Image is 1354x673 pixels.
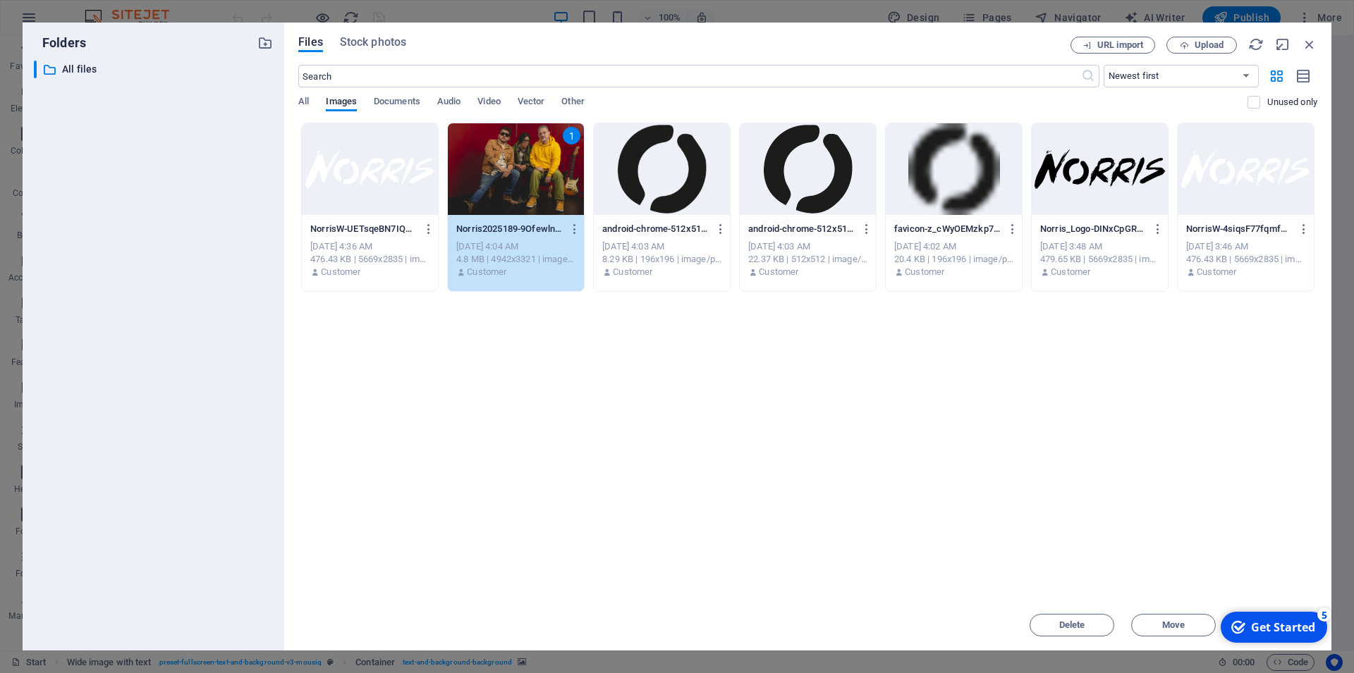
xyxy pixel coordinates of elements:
[1071,37,1155,54] button: URL import
[101,1,115,16] div: 5
[1166,37,1237,54] button: Upload
[1030,614,1114,636] button: Delete
[34,34,86,52] p: Folders
[310,253,429,266] div: 476.43 KB | 5669x2835 | image/png
[894,253,1013,266] div: 20.4 KB | 196x196 | image/png
[602,253,721,266] div: 8.29 KB | 196x196 | image/png
[905,266,944,278] p: Customer
[34,61,37,78] div: ​
[456,223,562,235] p: Norris2025189-9Ofewln-MXQj3VXMhqdmkA.JPG
[748,223,854,235] p: android-chrome-512x512-3r464XneGjvOXIGBBxW1ug.png
[561,93,584,113] span: Other
[894,240,1013,253] div: [DATE] 4:02 AM
[257,35,273,51] i: Create new folder
[1248,37,1264,52] i: Reload
[1267,96,1317,109] p: Displays only files that are not in use on the website. Files added during this session can still...
[1059,621,1085,629] span: Delete
[310,240,429,253] div: [DATE] 4:36 AM
[1195,41,1224,49] span: Upload
[310,223,416,235] p: NorrisW-UETsqeBN7IQRCpqbiy-7Ow.png
[1051,266,1090,278] p: Customer
[1040,223,1146,235] p: Norris_Logo-DINxCpGRdHdZjMtdF-ZKZA.png
[326,93,357,113] span: Images
[477,93,500,113] span: Video
[298,65,1080,87] input: Search
[467,266,506,278] p: Customer
[1131,614,1216,636] button: Move
[1040,253,1159,266] div: 479.65 KB | 5669x2835 | image/png
[321,266,360,278] p: Customer
[518,93,545,113] span: Vector
[1186,240,1305,253] div: [DATE] 3:46 AM
[894,223,1000,235] p: favicon-z_cWyOEMzkp75bnuh8b4Vw-lq1_0fpIc8ygX83PlKE_yg.png
[748,240,867,253] div: [DATE] 4:03 AM
[1097,41,1143,49] span: URL import
[298,93,309,113] span: All
[4,6,111,37] div: Get Started 5 items remaining, 0% complete
[1186,253,1305,266] div: 476.43 KB | 5669x2835 | image/png
[1040,240,1159,253] div: [DATE] 3:48 AM
[602,240,721,253] div: [DATE] 4:03 AM
[748,253,867,266] div: 22.37 KB | 512x512 | image/png
[35,13,99,29] div: Get Started
[613,266,652,278] p: Customer
[437,93,461,113] span: Audio
[602,223,708,235] p: android-chrome-512x512-3r464XneGjvOXIGBBxW1ug-VxnpIHXpFjLzpAld-28vZg.png
[1302,37,1317,52] i: Close
[340,34,406,51] span: Stock photos
[1162,621,1185,629] span: Move
[62,61,247,78] p: All files
[1197,266,1236,278] p: Customer
[1186,223,1292,235] p: NorrisW-4siqsF77fqmfXiHSRbt84w.png
[374,93,420,113] span: Documents
[456,253,575,266] div: 4.8 MB | 4942x3321 | image/jpeg
[298,34,323,51] span: Files
[456,240,575,253] div: [DATE] 4:04 AM
[1275,37,1291,52] i: Minimize
[563,127,580,144] div: 1
[759,266,798,278] p: Customer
